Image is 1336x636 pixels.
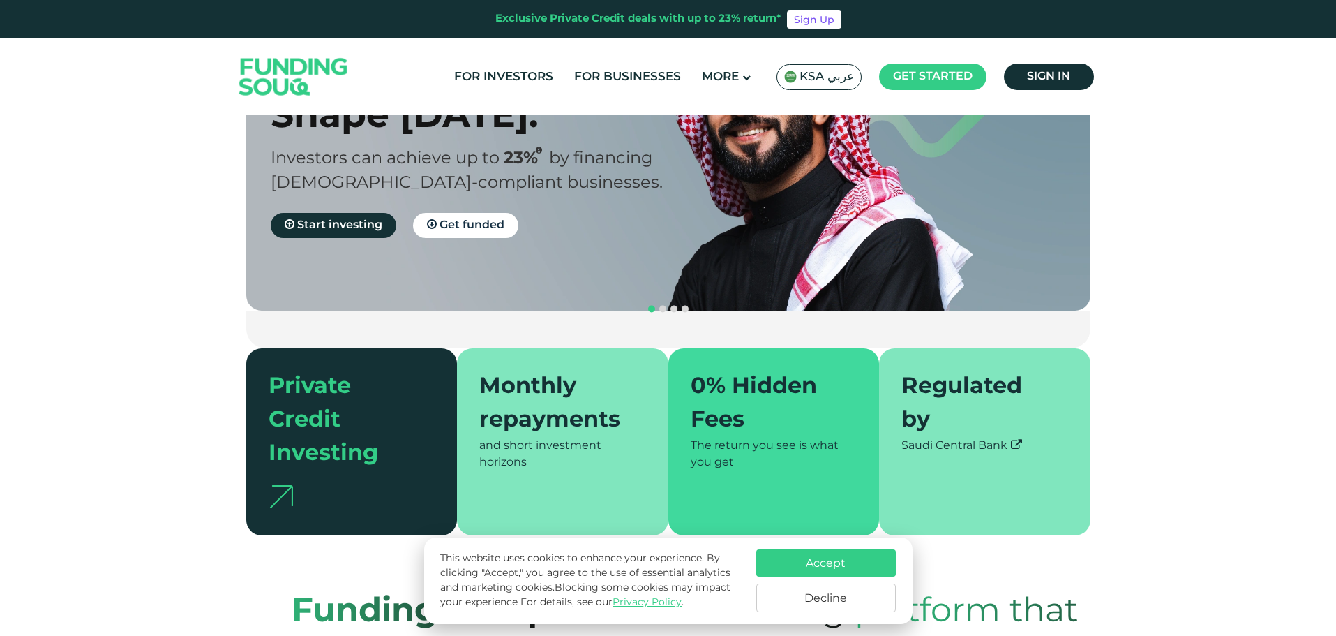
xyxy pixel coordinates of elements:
[756,584,896,612] button: Decline
[440,583,730,607] span: Blocking some cookies may impact your experience
[702,71,739,83] span: More
[784,71,797,83] img: SA Flag
[520,598,684,607] span: For details, see our .
[495,11,781,27] div: Exclusive Private Credit deals with up to 23% return*
[893,71,973,82] span: Get started
[504,151,549,167] span: 23%
[440,552,742,610] p: This website uses cookies to enhance your experience. By clicking "Accept," you agree to the use ...
[413,213,518,238] a: Get funded
[479,438,646,471] div: and short investment horizons
[269,371,419,471] div: Private Credit Investing
[657,304,668,315] button: navigation
[613,598,682,607] a: Privacy Policy
[536,147,542,154] i: 23% IRR (expected) ~ 15% Net yield (expected)
[901,371,1051,438] div: Regulated by
[1027,71,1070,82] span: Sign in
[691,371,841,438] div: 0% Hidden Fees
[271,213,396,238] a: Start investing
[292,596,537,628] strong: Funding Souq
[440,220,504,230] span: Get funded
[297,220,382,230] span: Start investing
[756,549,896,577] button: Accept
[271,151,500,167] span: Investors can achieve up to
[787,10,841,29] a: Sign Up
[691,438,857,471] div: The return you see is what you get
[680,304,691,315] button: navigation
[479,371,629,438] div: Monthly repayments
[901,438,1068,454] div: Saudi Central Bank
[668,304,680,315] button: navigation
[269,485,293,508] img: arrow
[571,66,684,89] a: For Businesses
[451,66,557,89] a: For Investors
[800,69,854,85] span: KSA عربي
[646,304,657,315] button: navigation
[1004,64,1094,90] a: Sign in
[225,42,362,112] img: Logo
